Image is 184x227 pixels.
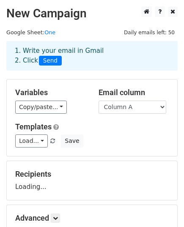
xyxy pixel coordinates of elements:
[44,29,55,36] a: One
[8,46,176,66] div: 1. Write your email in Gmail 2. Click
[15,122,52,131] a: Templates
[6,6,178,21] h2: New Campaign
[15,213,169,223] h5: Advanced
[61,134,83,148] button: Save
[121,28,178,37] span: Daily emails left: 50
[15,134,48,148] a: Load...
[99,88,169,97] h5: Email column
[15,170,169,179] h5: Recipients
[15,101,67,114] a: Copy/paste...
[15,170,169,191] div: Loading...
[15,88,86,97] h5: Variables
[39,56,62,66] span: Send
[6,29,55,36] small: Google Sheet:
[121,29,178,36] a: Daily emails left: 50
